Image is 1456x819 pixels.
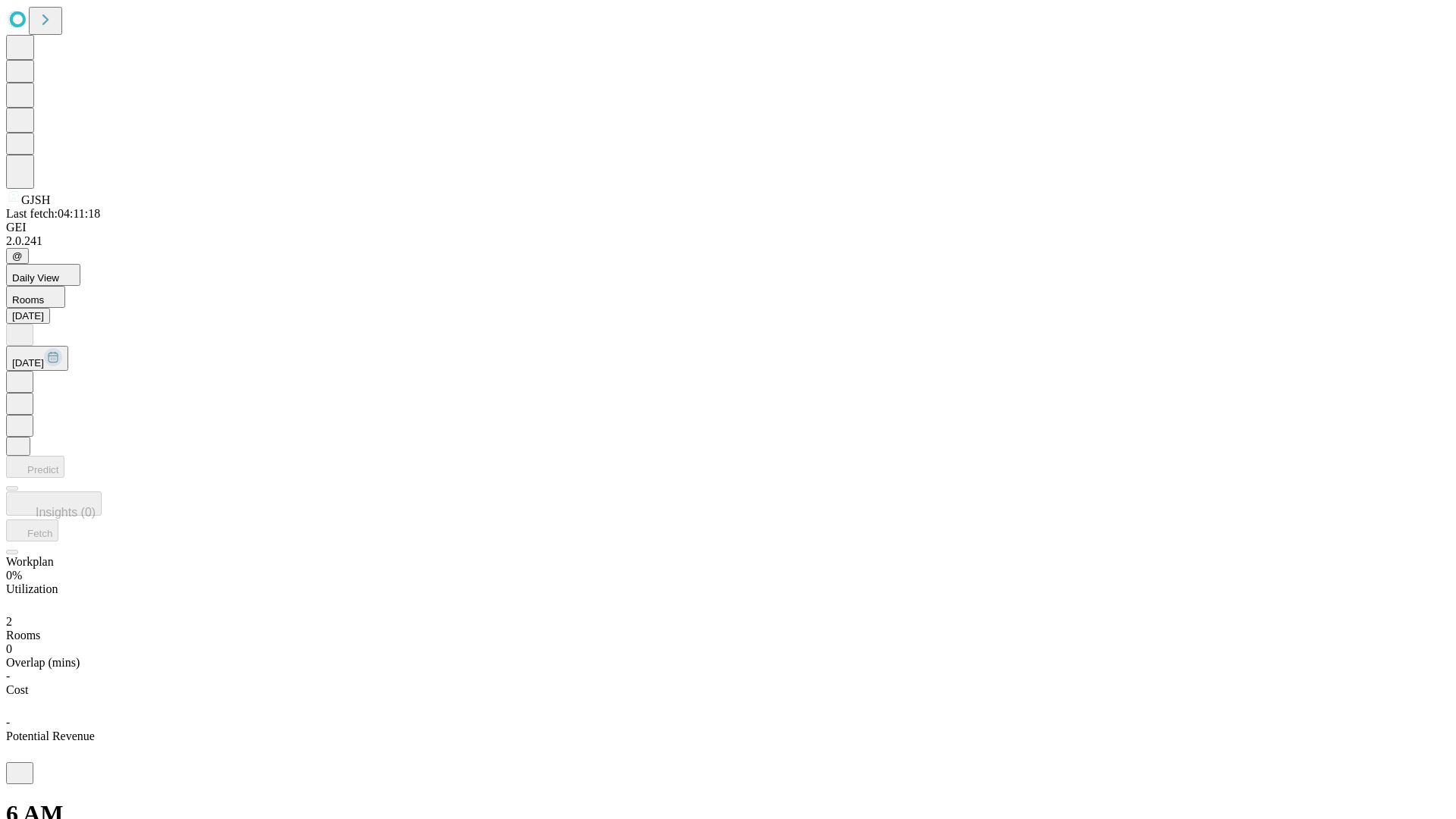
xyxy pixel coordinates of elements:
span: - [6,716,10,729]
span: Rooms [12,294,44,306]
span: GJSH [21,193,50,206]
span: Daily View [12,272,59,284]
span: Cost [6,683,28,696]
div: GEI [6,221,1450,234]
button: Predict [6,456,64,478]
span: Overlap (mins) [6,656,80,669]
button: @ [6,248,29,264]
span: Workplan [6,555,54,568]
span: 0 [6,642,12,655]
span: - [6,670,10,682]
button: Insights (0) [6,491,102,516]
button: Daily View [6,264,80,286]
button: [DATE] [6,346,68,371]
span: Insights (0) [36,506,96,519]
span: Potential Revenue [6,730,95,742]
span: 2 [6,615,12,628]
button: Fetch [6,519,58,541]
div: 2.0.241 [6,234,1450,248]
span: 0% [6,569,22,582]
span: Utilization [6,582,58,595]
span: [DATE] [12,357,44,369]
span: Rooms [6,629,40,642]
button: [DATE] [6,308,50,324]
span: Last fetch: 04:11:18 [6,207,100,220]
button: Rooms [6,286,65,308]
span: @ [12,250,23,262]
